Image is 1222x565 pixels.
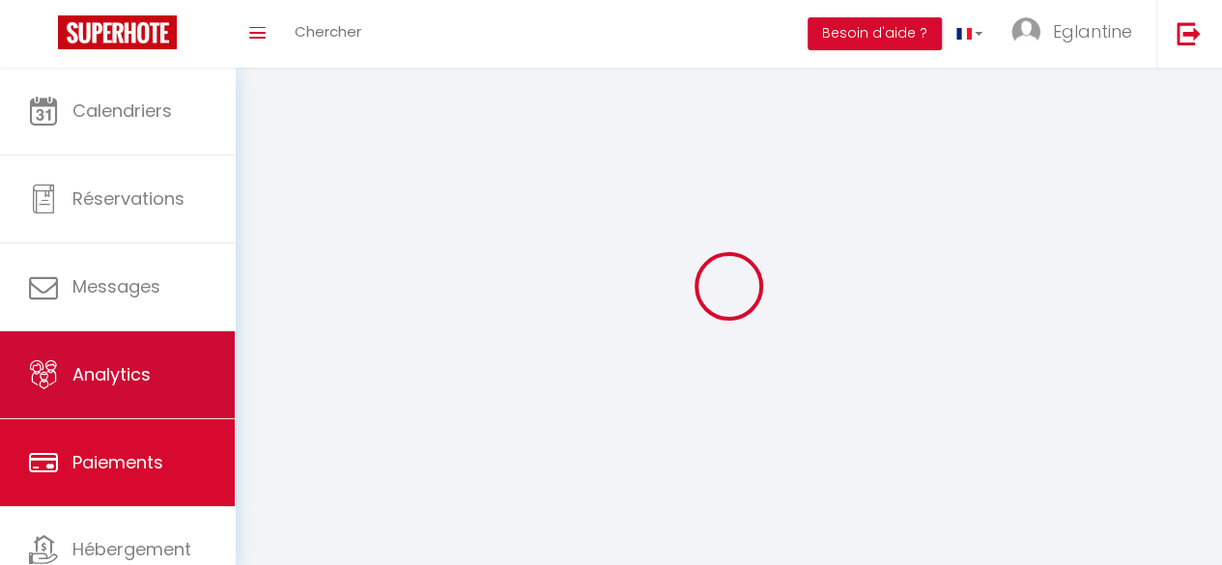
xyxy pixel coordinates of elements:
[808,17,942,50] button: Besoin d'aide ?
[1177,21,1201,45] img: logout
[72,537,191,561] span: Hébergement
[72,362,151,386] span: Analytics
[58,15,177,49] img: Super Booking
[72,450,163,474] span: Paiements
[72,186,185,211] span: Réservations
[1011,17,1040,46] img: ...
[72,99,172,123] span: Calendriers
[295,21,361,42] span: Chercher
[72,274,160,298] span: Messages
[1053,19,1132,43] span: Eglantine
